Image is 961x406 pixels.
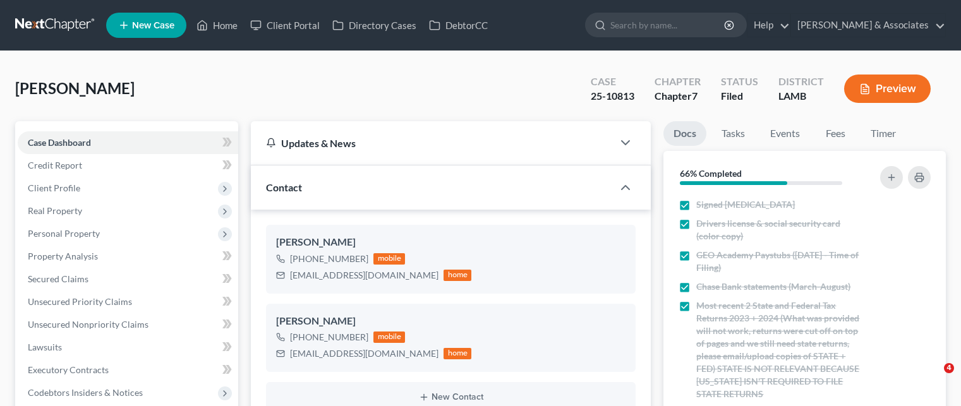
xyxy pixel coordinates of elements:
span: Codebtors Insiders & Notices [28,387,143,398]
span: GEO Academy Paystubs ([DATE] - Time of Filing) [696,249,864,274]
a: Executory Contracts [18,359,238,381]
a: Case Dashboard [18,131,238,154]
button: Preview [844,75,931,103]
a: DebtorCC [423,14,494,37]
span: Contact [266,181,302,193]
a: Docs [663,121,706,146]
a: Unsecured Nonpriority Claims [18,313,238,336]
button: New Contact [276,392,626,402]
span: Most recent 2 State and Federal Tax Returns 2023 + 2024 (What was provided will not work, returns... [696,299,864,400]
span: Case Dashboard [28,137,91,148]
div: [PHONE_NUMBER] [290,331,368,343]
div: District [778,75,824,89]
span: [PERSON_NAME] [15,79,135,97]
div: Filed [721,89,758,104]
div: mobile [373,253,405,265]
span: Executory Contracts [28,364,109,375]
a: Client Portal [244,14,326,37]
div: [PERSON_NAME] [276,314,626,329]
span: 7 [692,90,698,102]
a: Property Analysis [18,245,238,268]
div: [PHONE_NUMBER] [290,253,368,265]
div: [EMAIL_ADDRESS][DOMAIN_NAME] [290,269,438,282]
a: Credit Report [18,154,238,177]
div: LAMB [778,89,824,104]
a: Timer [861,121,906,146]
input: Search by name... [610,13,726,37]
iframe: Intercom live chat [918,363,948,393]
span: Property Analysis [28,251,98,261]
span: Chase Bank statements (March-August) [696,280,850,293]
div: Case [591,75,634,89]
span: Unsecured Priority Claims [28,296,132,307]
a: Home [190,14,244,37]
a: [PERSON_NAME] & Associates [791,14,945,37]
a: Directory Cases [326,14,423,37]
span: Secured Claims [28,273,88,284]
div: Chapter [655,75,701,89]
div: [EMAIL_ADDRESS][DOMAIN_NAME] [290,347,438,360]
a: Fees [815,121,855,146]
strong: 66% Completed [680,168,742,179]
span: Personal Property [28,228,100,239]
span: Unsecured Nonpriority Claims [28,319,148,330]
div: home [444,348,471,359]
div: Chapter [655,89,701,104]
a: Secured Claims [18,268,238,290]
a: Tasks [711,121,755,146]
span: Credit Report [28,160,82,170]
div: [PERSON_NAME] [276,235,626,250]
a: Events [760,121,810,146]
div: home [444,270,471,281]
div: Status [721,75,758,89]
span: Signed [MEDICAL_DATA] [696,198,795,211]
a: Unsecured Priority Claims [18,290,238,313]
span: New Case [132,21,174,30]
a: Help [747,14,790,37]
span: Real Property [28,205,82,216]
span: Client Profile [28,182,80,193]
div: mobile [373,331,405,343]
div: Updates & News [266,136,598,150]
a: Lawsuits [18,336,238,359]
span: Drivers license & social security card (color copy) [696,217,864,242]
span: Lawsuits [28,342,62,352]
span: 4 [944,363,954,373]
div: 25-10813 [591,89,634,104]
